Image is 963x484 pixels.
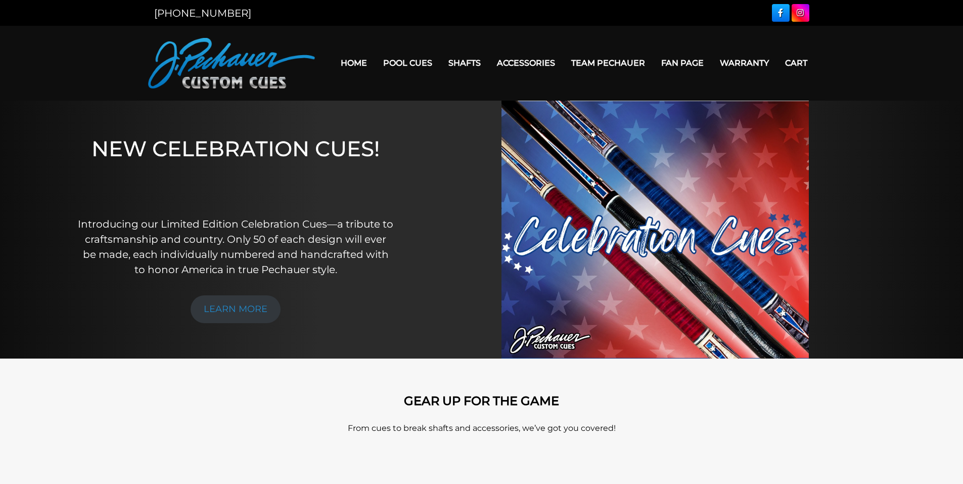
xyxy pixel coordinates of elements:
[333,50,375,76] a: Home
[77,216,394,277] p: Introducing our Limited Edition Celebration Cues—a tribute to craftsmanship and country. Only 50 ...
[440,50,489,76] a: Shafts
[777,50,815,76] a: Cart
[712,50,777,76] a: Warranty
[375,50,440,76] a: Pool Cues
[653,50,712,76] a: Fan Page
[148,38,315,89] img: Pechauer Custom Cues
[191,295,281,323] a: LEARN MORE
[563,50,653,76] a: Team Pechauer
[489,50,563,76] a: Accessories
[404,393,559,408] strong: GEAR UP FOR THE GAME
[77,136,394,202] h1: NEW CELEBRATION CUES!
[154,7,251,19] a: [PHONE_NUMBER]
[194,422,770,434] p: From cues to break shafts and accessories, we’ve got you covered!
